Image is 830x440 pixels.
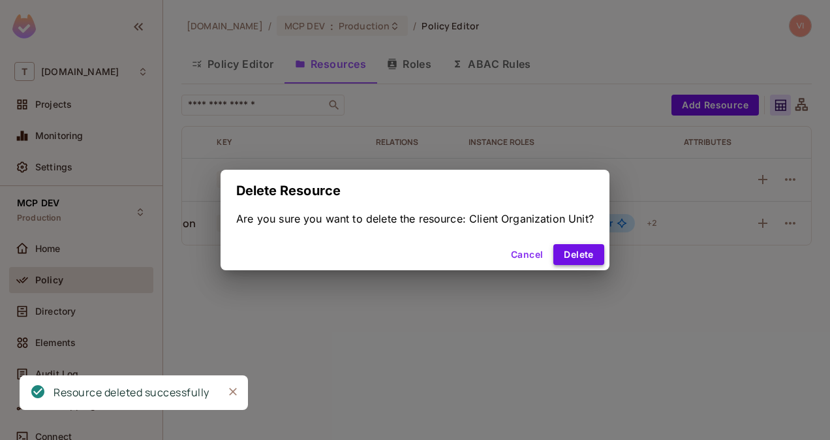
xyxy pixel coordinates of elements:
button: Delete [553,244,604,265]
div: Resource deleted successfully [54,385,209,401]
button: Close [223,382,243,401]
button: Cancel [506,244,548,265]
div: Are you sure you want to delete the resource: Client Organization Unit? [236,212,594,226]
h2: Delete Resource [221,170,609,212]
